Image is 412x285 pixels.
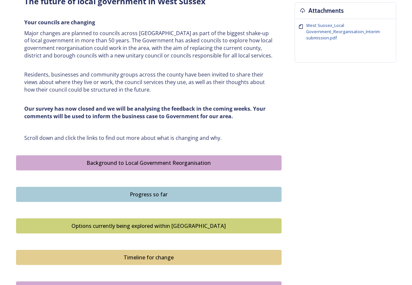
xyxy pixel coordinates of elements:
[16,187,282,202] button: Progress so far
[16,218,282,233] button: Options currently being explored within West Sussex
[20,222,278,230] div: Options currently being explored within [GEOGRAPHIC_DATA]
[24,19,95,26] strong: Your councils are changing
[24,134,273,142] p: Scroll down and click the links to find out more about what is changing and why.
[16,250,282,265] button: Timeline for change
[308,6,344,15] h3: Attachments
[24,71,273,93] p: Residents, businesses and community groups across the county have been invited to share their vie...
[20,190,278,198] div: Progress so far
[24,30,273,59] p: Major changes are planned to councils across [GEOGRAPHIC_DATA] as part of the biggest shake-up of...
[20,253,278,261] div: Timeline for change
[306,22,380,41] span: West Sussex_Local Government_Reorganisation_Interim submission.pdf
[20,159,278,167] div: Background to Local Government Reorganisation
[24,105,267,120] strong: Our survey has now closed and we will be analysing the feedback in the coming weeks. Your comment...
[16,155,282,170] button: Background to Local Government Reorganisation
